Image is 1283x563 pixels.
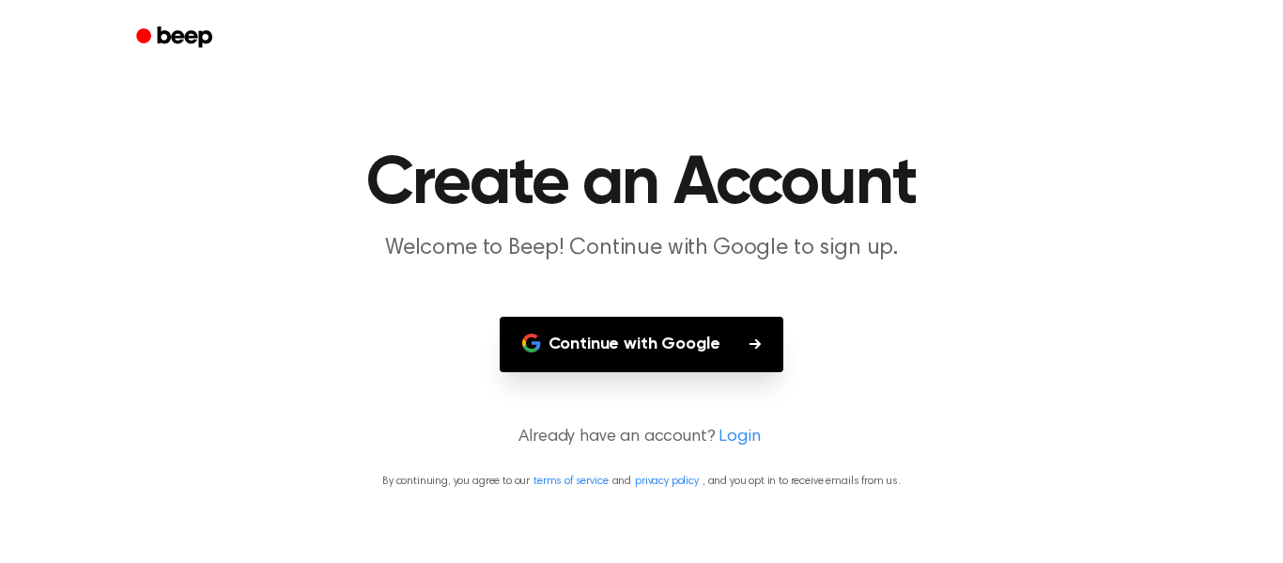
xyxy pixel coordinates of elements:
[635,476,699,487] a: privacy policy
[533,476,608,487] a: terms of service
[719,425,760,450] a: Login
[123,20,229,56] a: Beep
[281,233,1002,264] p: Welcome to Beep! Continue with Google to sign up.
[23,473,1260,490] p: By continuing, you agree to our and , and you opt in to receive emails from us.
[161,150,1122,218] h1: Create an Account
[500,317,784,372] button: Continue with Google
[23,425,1260,450] p: Already have an account?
